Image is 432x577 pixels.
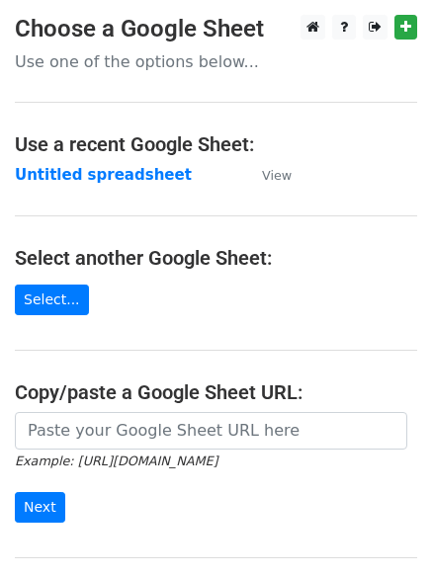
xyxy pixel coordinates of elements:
[15,166,192,184] a: Untitled spreadsheet
[15,453,217,468] small: Example: [URL][DOMAIN_NAME]
[15,51,417,72] p: Use one of the options below...
[15,246,417,270] h4: Select another Google Sheet:
[15,380,417,404] h4: Copy/paste a Google Sheet URL:
[15,285,89,315] a: Select...
[242,166,292,184] a: View
[15,15,417,43] h3: Choose a Google Sheet
[15,412,407,450] input: Paste your Google Sheet URL here
[15,492,65,523] input: Next
[15,132,417,156] h4: Use a recent Google Sheet:
[262,168,292,183] small: View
